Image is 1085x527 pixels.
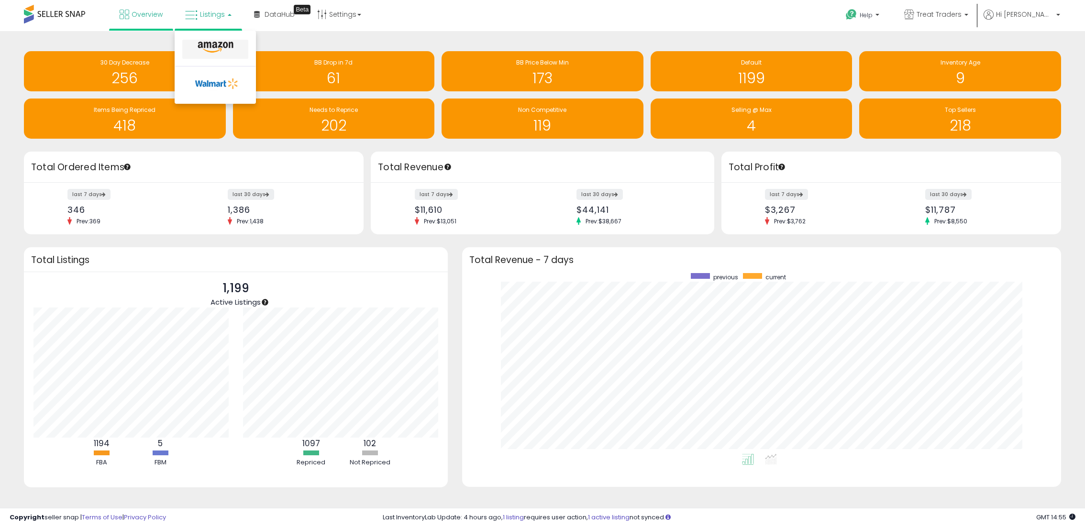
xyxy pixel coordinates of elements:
label: last 7 days [67,189,111,200]
a: 30 Day Decrease 256 [24,51,226,91]
a: Top Sellers 218 [859,99,1061,139]
span: Top Sellers [945,106,976,114]
div: seller snap | | [10,513,166,522]
label: last 7 days [415,189,458,200]
h1: 119 [446,118,639,133]
b: 1194 [94,438,110,449]
a: Inventory Age 9 [859,51,1061,91]
div: Repriced [282,458,340,467]
a: Help [838,1,889,31]
div: Tooltip anchor [261,298,269,307]
i: Click here to read more about un-synced listings. [665,514,671,520]
div: $11,787 [925,205,1044,215]
span: Inventory Age [941,58,980,66]
div: $44,141 [576,205,697,215]
b: 1097 [302,438,320,449]
label: last 7 days [765,189,808,200]
span: Hi [PERSON_NAME] [996,10,1053,19]
div: $3,267 [765,205,884,215]
b: 5 [158,438,163,449]
b: 102 [364,438,376,449]
span: Non Competitive [518,106,566,114]
span: Listings [200,10,225,19]
div: Tooltip anchor [777,163,786,171]
div: 1,386 [228,205,347,215]
span: Prev: $3,762 [769,217,810,225]
div: Tooltip anchor [123,163,132,171]
span: 2025-09-8 14:55 GMT [1036,513,1075,522]
h1: 218 [864,118,1056,133]
div: Tooltip anchor [294,5,310,14]
span: Prev: $13,051 [419,217,461,225]
h3: Total Revenue - 7 days [469,256,1054,263]
a: BB Drop in 7d 61 [233,51,435,91]
a: Needs to Reprice 202 [233,99,435,139]
label: last 30 days [925,189,972,200]
span: Needs to Reprice [310,106,358,114]
a: Hi [PERSON_NAME] [984,10,1060,31]
span: Active Listings [210,297,261,307]
span: Prev: 369 [72,217,105,225]
a: Items Being Repriced 418 [24,99,226,139]
span: Help [860,11,873,19]
a: BB Price Below Min 173 [442,51,643,91]
h1: 418 [29,118,221,133]
h1: 202 [238,118,430,133]
span: previous [713,273,738,281]
span: 30 Day Decrease [100,58,149,66]
p: 1,199 [210,279,261,297]
span: BB Drop in 7d [314,58,353,66]
h3: Total Listings [31,256,441,263]
label: last 30 days [228,189,274,200]
h1: 61 [238,70,430,86]
h1: 4 [655,118,848,133]
span: Selling @ Max [731,106,772,114]
a: Privacy Policy [124,513,166,522]
div: Last InventoryLab Update: 4 hours ago, requires user action, not synced. [383,513,1075,522]
a: 1 active listing [588,513,630,522]
h1: 1199 [655,70,848,86]
span: Items Being Repriced [94,106,155,114]
span: Treat Traders [917,10,962,19]
span: Prev: $38,667 [581,217,626,225]
h1: 256 [29,70,221,86]
a: Selling @ Max 4 [651,99,852,139]
a: 1 listing [503,513,524,522]
a: Terms of Use [82,513,122,522]
div: Tooltip anchor [443,163,452,171]
h3: Total Ordered Items [31,161,356,174]
span: Default [741,58,762,66]
label: last 30 days [576,189,623,200]
div: Not Repriced [341,458,399,467]
h1: 173 [446,70,639,86]
h3: Total Revenue [378,161,707,174]
span: Overview [132,10,163,19]
span: BB Price Below Min [516,58,569,66]
span: Prev: 1,438 [232,217,268,225]
h3: Total Profit [729,161,1054,174]
div: $11,610 [415,205,535,215]
h1: 9 [864,70,1056,86]
span: DataHub [265,10,295,19]
strong: Copyright [10,513,44,522]
a: Non Competitive 119 [442,99,643,139]
div: 346 [67,205,187,215]
div: FBA [73,458,130,467]
i: Get Help [845,9,857,21]
span: current [765,273,786,281]
span: Prev: $8,550 [930,217,972,225]
div: FBM [132,458,189,467]
a: Default 1199 [651,51,852,91]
